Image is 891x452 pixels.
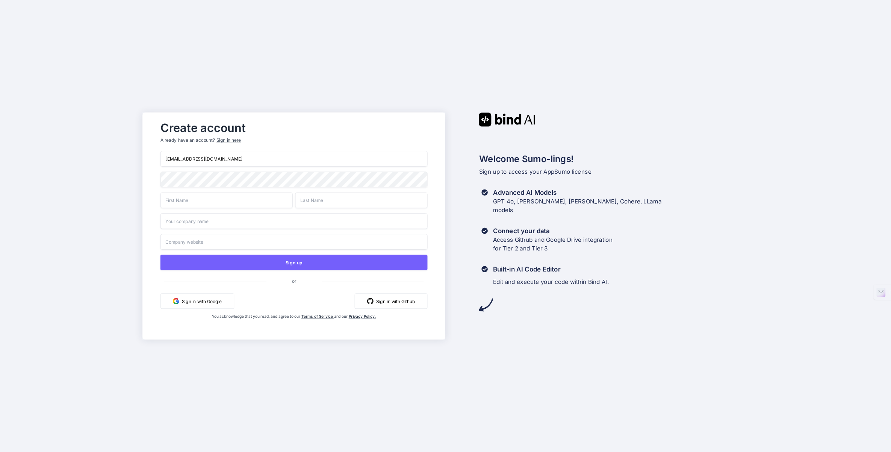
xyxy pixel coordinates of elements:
img: Bind AI logo [479,112,536,126]
input: Company website [160,234,428,250]
h3: Built-in AI Code Editor [493,265,609,274]
button: Sign in with Google [160,293,234,309]
img: arrow [479,298,493,312]
input: Email [160,151,428,167]
a: Privacy Policy. [349,314,376,319]
button: Sign in with Github [355,293,428,309]
p: Sign up to access your AppSumo license [479,167,749,176]
h3: Connect your data [493,226,613,235]
h3: Advanced AI Models [493,188,661,197]
p: Already have an account? [160,137,428,143]
p: Access Github and Google Drive integration for Tier 2 and Tier 3 [493,235,613,253]
p: Edit and execute your code within Bind AI. [493,278,609,287]
img: github [367,298,374,304]
p: GPT 4o, [PERSON_NAME], [PERSON_NAME], Cohere, LLama models [493,197,661,215]
h2: Welcome Sumo-lings! [479,152,749,166]
div: You acknowledge that you read, and agree to our and our [205,314,383,334]
a: Terms of Service [301,314,334,319]
img: google [173,298,179,304]
input: Last Name [295,193,428,208]
span: or [266,273,322,289]
div: Sign in here [216,137,241,143]
input: Your company name [160,213,428,229]
button: Sign up [160,255,428,270]
input: First Name [160,193,293,208]
h2: Create account [160,123,428,133]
